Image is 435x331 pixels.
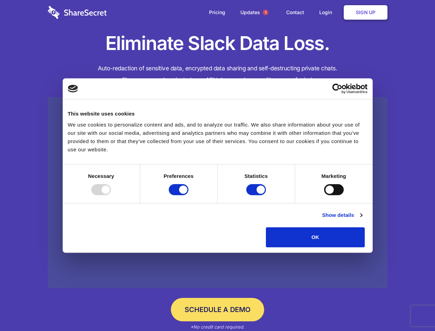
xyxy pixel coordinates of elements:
a: Login [312,2,342,23]
a: Usercentrics Cookiebot - opens in a new window [307,83,367,94]
strong: Necessary [88,173,114,179]
em: *No credit card required. [190,324,245,330]
a: Wistia video thumbnail [48,97,387,289]
strong: Marketing [321,173,346,179]
img: logo-wordmark-white-trans-d4663122ce5f474addd5e946df7df03e33cb6a1c49d2221995e7729f52c070b2.svg [48,6,107,19]
a: Pricing [202,2,232,23]
a: Show details [322,211,362,219]
button: OK [266,227,365,247]
img: logo [68,85,78,92]
a: Contact [279,2,311,23]
h4: Auto-redaction of sensitive data, encrypted data sharing and self-destructing private chats. Shar... [48,63,387,86]
a: Schedule a Demo [171,298,264,321]
div: We use cookies to personalize content and ads, and to analyze our traffic. We also share informat... [68,121,367,154]
div: This website uses cookies [68,110,367,118]
strong: Statistics [245,173,268,179]
span: 1 [263,10,268,15]
h1: Eliminate Slack Data Loss. [48,31,387,56]
strong: Preferences [164,173,194,179]
a: Sign Up [344,5,387,20]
